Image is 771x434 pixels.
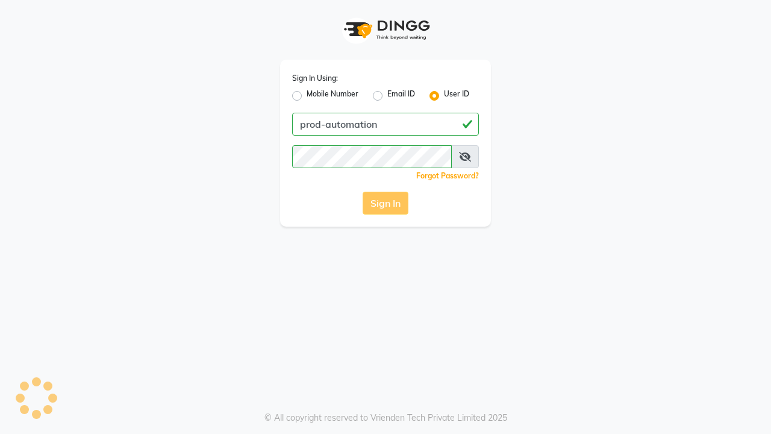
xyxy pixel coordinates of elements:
[444,89,469,103] label: User ID
[292,113,479,136] input: Username
[387,89,415,103] label: Email ID
[307,89,358,103] label: Mobile Number
[292,145,452,168] input: Username
[416,171,479,180] a: Forgot Password?
[292,73,338,84] label: Sign In Using:
[337,12,434,48] img: logo1.svg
